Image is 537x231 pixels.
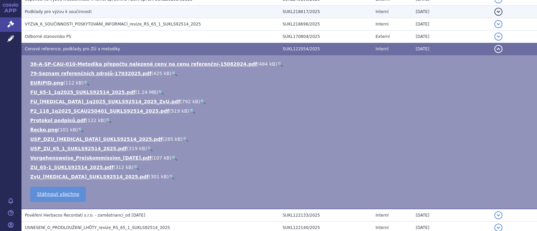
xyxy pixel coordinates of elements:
button: detail [494,33,502,41]
a: EURIPID.png [30,80,63,85]
span: Pověření Herbacos Recordati s.r.o. - zaměstnancí_od 01.04.2025 [25,213,145,218]
a: 🔍 [277,61,283,67]
span: 285 kB [164,136,181,142]
td: [DATE] [412,43,491,55]
span: 122 kB [88,118,104,123]
li: ( ) [30,108,530,114]
td: SUKL218617/2025 [279,6,372,18]
a: FU_[MEDICAL_DATA]_1q2025_SUKLS92514_2025_ZvU.pdf [30,99,180,104]
a: 🔍 [84,80,89,85]
button: detail [494,20,502,28]
a: Stáhnout všechno [30,187,86,202]
a: 🔍 [169,174,175,179]
span: 107 kB [153,155,170,161]
a: 🔍 [172,71,177,76]
a: 🔍 [78,127,84,132]
td: [DATE] [412,31,491,43]
span: Odborné stanovisko PS [25,34,71,39]
span: 101 kB [60,127,76,132]
li: ( ) [30,155,530,161]
a: P2_118_1q2025_SCAU250401_SUKLS92514_2025.pdf [30,108,169,114]
span: 301 kB [150,174,167,179]
span: Interní [376,22,389,26]
li: ( ) [30,70,530,77]
span: 792 kB [182,99,198,104]
a: USP_DZU_[MEDICAL_DATA]_SUKLS92514_2025.pdf [30,136,162,142]
td: SUKL122054/2025 [279,43,372,55]
td: SUKL170804/2025 [279,31,372,43]
li: ( ) [30,173,530,180]
li: ( ) [30,145,530,152]
span: 425 kB [153,71,170,76]
span: Interní [376,213,389,218]
td: SUKL218696/2025 [279,18,372,31]
span: Interní [376,9,389,14]
a: ZU_65-1_SUKLS92514_2025.pdf [30,165,113,170]
a: Vorgehensweise_Preiskommission_[DATE].pdf [30,155,151,161]
a: Řecko.png [30,127,58,132]
a: 🔍 [134,165,139,170]
span: USNESENÍ_O_PRODLOUŽENÍ_LHŮTY_revize_RS_65_1_SUKLS92514_2025 [25,225,170,230]
td: [DATE] [412,209,491,222]
span: Cenové reference, podklady pro ZÚ a metodiky [25,47,120,51]
span: 319 kB [129,146,145,151]
span: 484 kB [259,61,275,67]
li: ( ) [30,164,530,171]
li: ( ) [30,61,530,67]
span: VÝZVA_K_SOUČINNOSTI_POSKYTOVÁNÍ_INFORMACÍ_revize_RS_65_1_SUKLS92514_2025 [25,22,201,26]
a: USP_ZU_65_1_SUKLS92514_2025.pdf [30,146,127,151]
a: 🔍 [172,155,177,161]
li: ( ) [30,98,530,105]
button: detail [494,211,502,219]
td: SUKL122133/2025 [279,209,372,222]
a: 🔍 [200,99,206,104]
span: 519 kB [171,108,187,114]
a: 36-A-SP-CAU-010-Metodika přepočtu nalezené ceny na cenu referenční-15082024.pdf [30,61,257,67]
li: ( ) [30,79,530,86]
a: 🔍 [147,146,153,151]
li: ( ) [30,136,530,142]
a: 🔍 [183,136,188,142]
li: ( ) [30,117,530,124]
span: 1.24 MB [137,90,156,95]
button: detail [494,45,502,53]
a: ZvU_[MEDICAL_DATA]_SUKLS92514_2025.pdf [30,174,149,179]
li: ( ) [30,126,530,133]
span: 312 kB [115,165,132,170]
td: [DATE] [412,6,491,18]
a: 🔍 [158,90,164,95]
a: FU_65-1_1q2025_SUKLS92514_2025.pdf [30,90,135,95]
span: Externí [376,34,390,39]
a: 🔍 [189,108,195,114]
button: detail [494,8,502,16]
a: 79-Seznam referenčních zdrojů-17032025.pdf [30,71,151,76]
span: Interní [376,225,389,230]
td: [DATE] [412,18,491,31]
span: 112 kB [65,80,82,85]
a: 🔍 [106,118,111,123]
li: ( ) [30,89,530,96]
span: Interní [376,47,389,51]
a: Protokol podpisů.pdf [30,118,86,123]
span: Podklady pro výzvu k součinnosti [25,9,92,14]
